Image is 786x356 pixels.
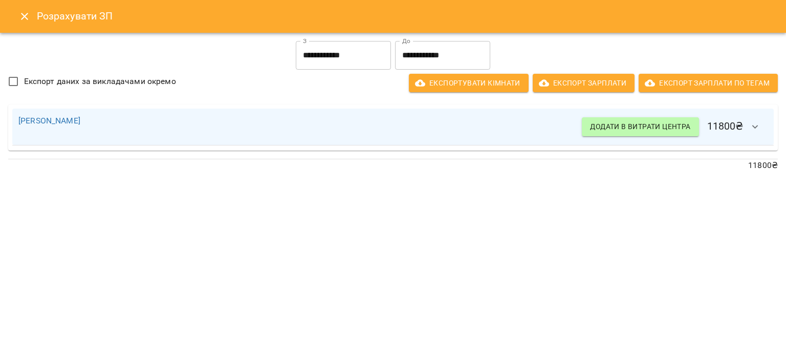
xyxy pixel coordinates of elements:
p: 11800 ₴ [8,159,778,172]
h6: Розрахувати ЗП [37,8,774,24]
span: Експорт Зарплати по тегам [647,77,770,89]
button: Експорт Зарплати [533,74,635,92]
span: Експортувати кімнати [417,77,520,89]
span: Додати в витрати центра [590,120,690,133]
button: Додати в витрати центра [582,117,698,136]
a: [PERSON_NAME] [18,116,80,125]
span: Експорт Зарплати [541,77,626,89]
button: Експорт Зарплати по тегам [639,74,778,92]
h6: 11800 ₴ [582,115,768,139]
button: Експортувати кімнати [409,74,529,92]
span: Експорт даних за викладачами окремо [24,75,176,88]
button: Close [12,4,37,29]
